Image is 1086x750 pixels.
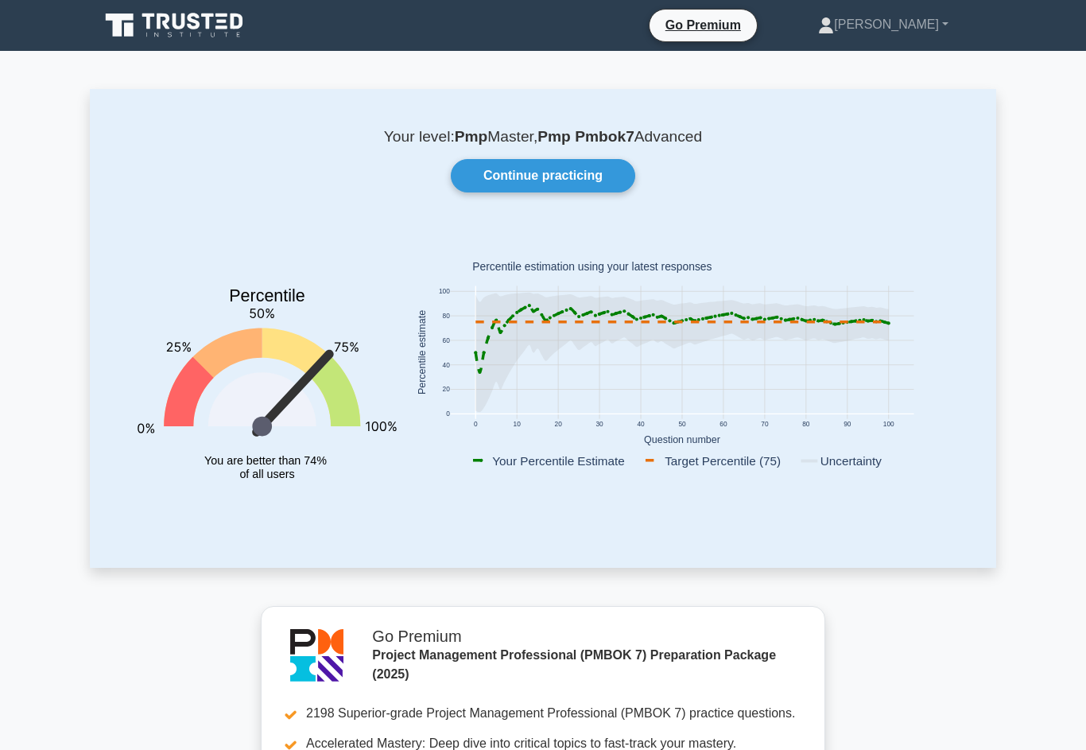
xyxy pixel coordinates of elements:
text: 70 [761,420,769,428]
text: 20 [555,420,563,428]
text: Percentile estimate [417,310,428,394]
b: Pmp Pmbok7 [537,128,634,145]
b: Pmp [455,128,488,145]
text: 80 [443,312,451,320]
text: Percentile [229,286,305,305]
text: 0 [474,420,478,428]
text: 40 [443,361,451,369]
a: Go Premium [656,15,751,35]
text: 50 [678,420,686,428]
a: Continue practicing [451,159,635,192]
text: 80 [802,420,810,428]
text: 10 [514,420,522,428]
text: 0 [446,410,450,418]
a: [PERSON_NAME] [780,9,987,41]
p: Your level: Master, Advanced [128,127,958,146]
text: 60 [443,336,451,344]
text: 30 [595,420,603,428]
text: 100 [439,288,450,296]
tspan: of all users [239,468,294,481]
text: Percentile estimation using your latest responses [472,261,712,274]
text: 60 [719,420,727,428]
text: Question number [644,434,720,445]
text: 40 [637,420,645,428]
text: 20 [443,386,451,394]
text: 90 [844,420,851,428]
tspan: You are better than 74% [204,454,327,467]
text: 100 [883,420,894,428]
